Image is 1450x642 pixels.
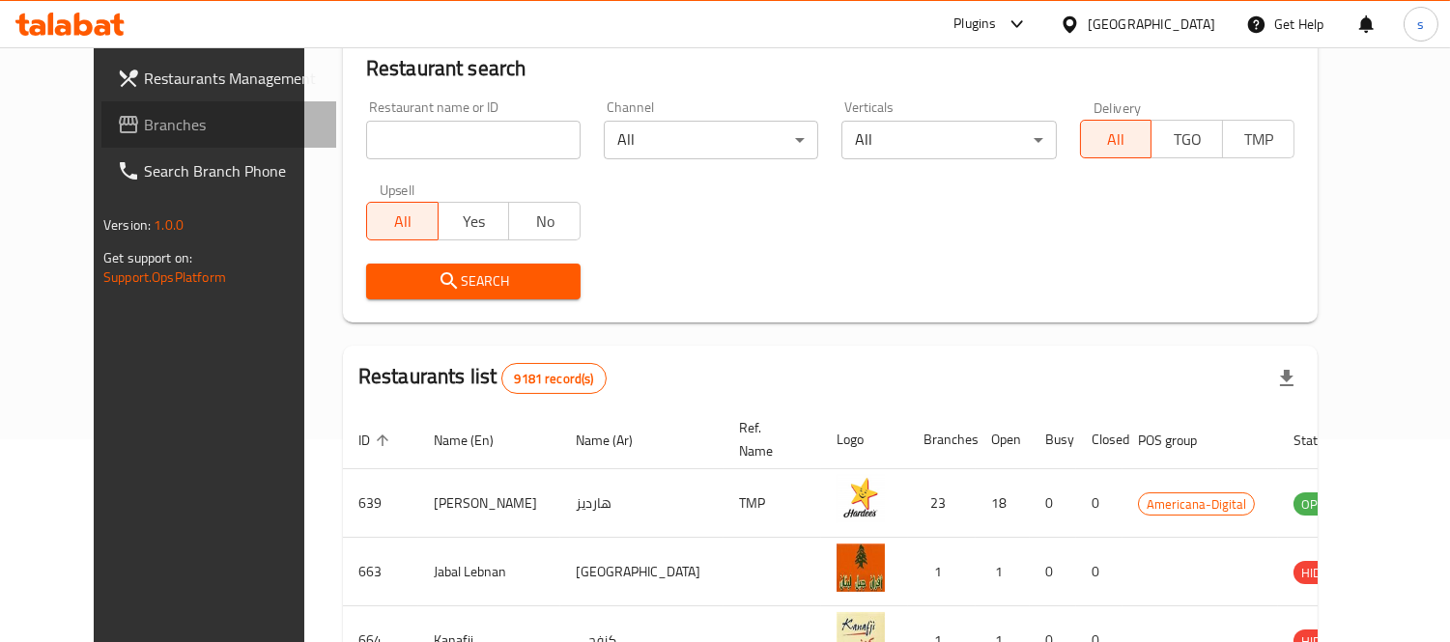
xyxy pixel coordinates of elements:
[1076,538,1123,606] td: 0
[1159,126,1215,154] span: TGO
[343,469,418,538] td: 639
[358,362,607,394] h2: Restaurants list
[1222,120,1294,158] button: TMP
[366,202,439,240] button: All
[576,429,658,452] span: Name (Ar)
[1294,429,1356,452] span: Status
[358,429,395,452] span: ID
[144,67,321,90] span: Restaurants Management
[103,245,192,270] span: Get support on:
[1294,561,1351,584] div: HIDDEN
[1088,14,1215,35] div: [GEOGRAPHIC_DATA]
[446,208,502,236] span: Yes
[739,416,798,462] span: Ref. Name
[1030,538,1076,606] td: 0
[366,54,1294,83] h2: Restaurant search
[976,538,1030,606] td: 1
[821,410,908,469] th: Logo
[1151,120,1223,158] button: TGO
[101,148,336,194] a: Search Branch Phone
[837,475,885,523] img: Hardee's
[1094,100,1142,114] label: Delivery
[976,410,1030,469] th: Open
[837,544,885,592] img: Jabal Lebnan
[103,265,226,290] a: Support.OpsPlatform
[1030,410,1076,469] th: Busy
[1231,126,1287,154] span: TMP
[380,182,415,196] label: Upsell
[366,264,581,299] button: Search
[343,538,418,606] td: 663
[1138,429,1222,452] span: POS group
[418,538,560,606] td: Jabal Lebnan
[501,363,606,394] div: Total records count
[1139,493,1254,516] span: Americana-Digital
[103,212,151,237] span: Version:
[434,429,519,452] span: Name (En)
[144,159,321,182] span: Search Branch Phone
[1089,126,1145,154] span: All
[375,208,431,236] span: All
[101,101,336,148] a: Branches
[1294,562,1351,584] span: HIDDEN
[502,370,605,388] span: 9181 record(s)
[1264,355,1310,402] div: Export file
[908,538,976,606] td: 1
[724,469,821,538] td: TMP
[908,469,976,538] td: 23
[1294,493,1341,516] span: OPEN
[1076,410,1123,469] th: Closed
[1417,14,1424,35] span: s
[154,212,184,237] span: 1.0.0
[517,208,573,236] span: No
[1080,120,1152,158] button: All
[1076,469,1123,538] td: 0
[144,113,321,136] span: Branches
[438,202,510,240] button: Yes
[908,410,976,469] th: Branches
[1030,469,1076,538] td: 0
[841,121,1056,159] div: All
[560,538,724,606] td: [GEOGRAPHIC_DATA]
[418,469,560,538] td: [PERSON_NAME]
[101,55,336,101] a: Restaurants Management
[953,13,996,36] div: Plugins
[560,469,724,538] td: هارديز
[508,202,581,240] button: No
[1294,492,1341,516] div: OPEN
[604,121,818,159] div: All
[382,269,565,293] span: Search
[366,121,581,159] input: Search for restaurant name or ID..
[976,469,1030,538] td: 18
